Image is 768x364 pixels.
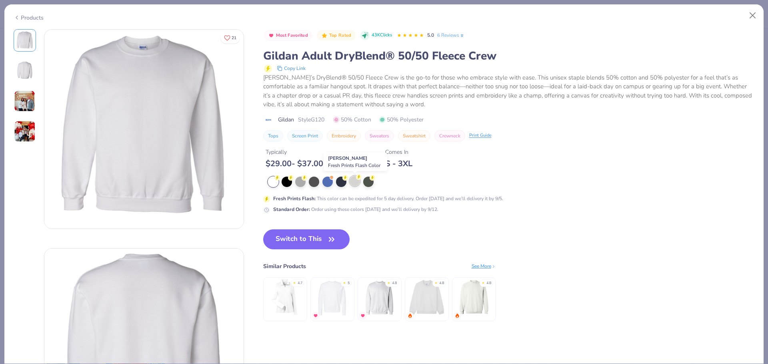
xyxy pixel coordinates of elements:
[274,64,308,73] button: copy to clipboard
[437,32,465,39] a: 6 Reviews
[273,195,503,202] div: This color can be expedited for 5 day delivery. Order [DATE] and we’ll delivery it by 9/5.
[313,278,351,316] img: Independent Trading Co. Midweight Sweatshirt
[392,280,397,286] div: 4.8
[455,313,460,318] img: trending.gif
[263,48,755,64] div: Gildan Adult DryBlend® 50/50 Fleece Crew
[15,31,34,50] img: Front
[343,280,346,284] div: ★
[220,32,240,44] button: Like
[472,263,496,270] div: See More
[268,32,274,39] img: Most Favorited sort
[434,130,465,141] button: Crewneck
[324,153,387,171] div: [PERSON_NAME]
[232,36,236,40] span: 21
[263,130,283,141] button: Tops
[313,313,318,318] img: MostFav.gif
[379,115,424,124] span: 50% Polyester
[266,278,304,316] img: Team 365 Ladies' Zone Performance Quarter-Zip
[387,280,390,284] div: ★
[14,90,36,112] img: User generated content
[14,121,36,142] img: User generated content
[469,132,492,139] div: Print Guide
[273,195,316,202] strong: Fresh Prints Flash :
[298,280,302,286] div: 4.7
[385,148,412,156] div: Comes In
[427,32,434,38] span: 5.0
[397,29,424,42] div: 5.0 Stars
[333,115,371,124] span: 50% Cotton
[278,115,294,124] span: Gildan
[266,159,331,169] div: $ 29.00 - $ 37.00
[439,280,444,286] div: 4.8
[365,130,394,141] button: Sweaters
[273,206,438,213] div: Order using these colors [DATE] and we’ll delivery by 9/12.
[385,159,412,169] div: S - 3XL
[263,262,306,271] div: Similar Products
[372,32,392,39] span: 43K Clicks
[276,33,308,38] span: Most Favorited
[15,61,34,80] img: Back
[348,280,350,286] div: 5
[263,117,274,123] img: brand logo
[398,130,430,141] button: Sweatshirt
[263,73,755,109] div: [PERSON_NAME]’s DryBlend® 50/50 Fleece Crew is the go-to for those who embrace style with ease. T...
[263,229,350,249] button: Switch to This
[745,8,760,23] button: Close
[408,278,446,316] img: Fresh Prints Denver Mock Neck Heavyweight Sweatshirt
[321,32,328,39] img: Top Rated sort
[360,278,398,316] img: Hanes Adult 9.7 Oz. Ultimate Cotton 90/10 Fleece Crew
[266,148,331,156] div: Typically
[486,280,491,286] div: 4.8
[482,280,485,284] div: ★
[455,278,493,316] img: Gildan Adult Heavy Blend Adult 8 Oz. 50/50 Fleece Crew
[434,280,438,284] div: ★
[360,313,365,318] img: MostFav.gif
[287,130,323,141] button: Screen Print
[273,206,310,213] strong: Standard Order :
[317,30,355,41] button: Badge Button
[44,30,244,229] img: Front
[14,14,44,22] div: Products
[298,115,324,124] span: Style G120
[408,313,412,318] img: trending.gif
[293,280,296,284] div: ★
[328,162,380,169] span: Fresh Prints Flash Color
[327,130,361,141] button: Embroidery
[329,33,352,38] span: Top Rated
[264,30,312,41] button: Badge Button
